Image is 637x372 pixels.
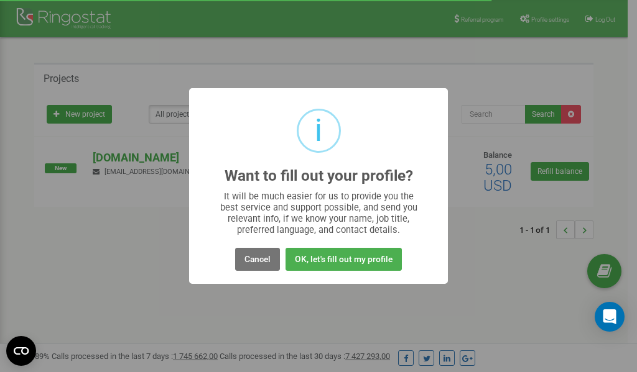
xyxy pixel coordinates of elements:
div: Open Intercom Messenger [595,302,625,332]
div: It will be much easier for us to provide you the best service and support possible, and send you ... [214,191,424,235]
div: i [315,111,322,151]
h2: Want to fill out your profile? [225,168,413,184]
button: OK, let's fill out my profile [286,248,402,271]
button: Open CMP widget [6,336,36,366]
button: Cancel [235,248,280,271]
